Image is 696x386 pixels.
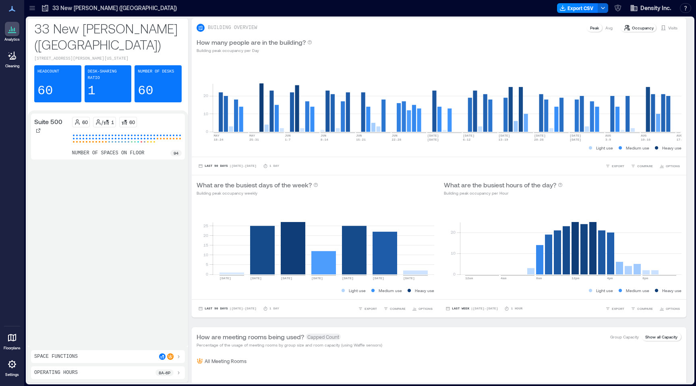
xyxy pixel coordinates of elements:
text: 8-14 [321,138,328,141]
button: Last 90 Days |[DATE]-[DATE] [197,162,258,170]
text: [DATE] [463,134,474,137]
text: 13-19 [499,138,508,141]
text: JUN [321,134,327,137]
text: 6-12 [463,138,470,141]
span: OPTIONS [666,306,680,311]
text: 1-7 [285,138,291,141]
p: All Meeting Rooms [205,358,246,364]
p: 33 New [PERSON_NAME] ([GEOGRAPHIC_DATA]) [34,20,182,52]
button: EXPORT [604,305,626,313]
p: Heavy use [662,287,681,294]
p: Headcount [37,68,59,75]
p: 60 [138,83,153,99]
p: BUILDING OVERVIEW [208,25,257,31]
p: Settings [5,372,19,377]
tspan: 0 [206,129,208,134]
button: Last Week |[DATE]-[DATE] [444,305,499,313]
p: Medium use [379,287,402,294]
p: How are meeting rooms being used? [197,332,304,342]
text: [DATE] [250,276,262,280]
p: Suite 500 [34,117,62,127]
p: 94 [174,150,178,156]
span: EXPORT [612,164,624,168]
p: 60 [37,83,53,99]
tspan: 15 [203,243,208,247]
button: EXPORT [604,162,626,170]
tspan: 5 [206,262,208,267]
text: 25-31 [249,138,259,141]
span: OPTIONS [666,164,680,168]
p: Visits [668,25,677,31]
text: [DATE] [281,276,292,280]
text: MAY [249,134,255,137]
p: How many people are in the building? [197,37,306,47]
text: [DATE] [427,138,439,141]
span: EXPORT [612,306,624,311]
text: [DATE] [342,276,354,280]
text: JUN [356,134,362,137]
text: [DATE] [499,134,510,137]
text: 4pm [607,276,613,280]
text: 8am [536,276,542,280]
text: [DATE] [220,276,231,280]
p: 60 [82,119,88,125]
tspan: 0 [453,272,456,276]
tspan: 10 [203,252,208,257]
button: COMPARE [629,162,655,170]
text: JUN [285,134,291,137]
a: Floorplans [1,328,23,353]
p: Medium use [626,145,649,151]
text: 4am [501,276,507,280]
p: 33 New [PERSON_NAME] ([GEOGRAPHIC_DATA]) [52,4,177,12]
text: 20-26 [534,138,544,141]
tspan: 0 [206,272,208,276]
text: 18-24 [214,138,224,141]
p: number of spaces on floor [72,150,145,156]
tspan: 10 [451,251,456,255]
text: [DATE] [427,134,439,137]
p: 1 [111,119,114,125]
p: / [101,119,103,125]
a: Cleaning [2,46,22,71]
text: 12am [465,276,473,280]
text: 17-23 [676,138,686,141]
p: Occupancy [632,25,654,31]
tspan: 10 [203,111,208,116]
text: [DATE] [311,276,323,280]
p: 1 Day [269,164,279,168]
text: MAY [214,134,220,137]
text: 10-16 [641,138,650,141]
span: EXPORT [365,306,377,311]
p: Floorplans [4,346,21,351]
p: Analytics [4,37,20,42]
p: Heavy use [662,145,681,151]
p: Desk-sharing ratio [88,68,128,81]
a: Analytics [2,19,22,44]
p: Heavy use [415,287,434,294]
text: [DATE] [373,276,384,280]
text: AUG [641,134,647,137]
p: What are the busiest days of the week? [197,180,312,190]
span: COMPARE [637,306,653,311]
span: COMPARE [637,164,653,168]
p: Space Functions [34,353,78,360]
tspan: 20 [203,233,208,238]
text: AUG [676,134,682,137]
text: [DATE] [534,134,546,137]
text: 3-9 [605,138,611,141]
button: OPTIONS [658,305,681,313]
p: Light use [596,287,613,294]
span: Capped Count [306,334,341,340]
p: Light use [596,145,613,151]
span: Density Inc. [640,4,671,12]
p: 1 Hour [511,306,522,311]
p: Show all Capacity [645,334,677,340]
button: OPTIONS [410,305,434,313]
p: Group Capacity [610,334,639,340]
p: 1 Day [269,306,279,311]
span: OPTIONS [418,306,433,311]
tspan: 20 [203,93,208,98]
text: JUN [391,134,398,137]
text: [DATE] [570,138,581,141]
p: Medium use [626,287,649,294]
